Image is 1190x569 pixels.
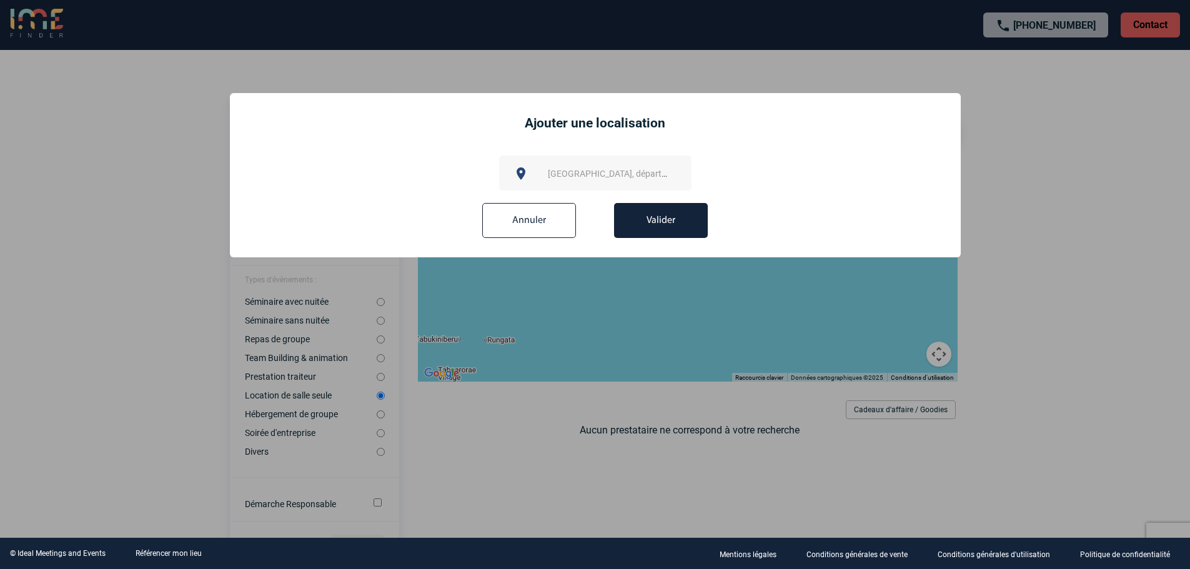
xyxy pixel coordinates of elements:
div: © Ideal Meetings and Events [10,549,106,558]
a: Conditions générales d'utilisation [928,548,1070,560]
p: Mentions légales [720,550,776,559]
button: Valider [614,203,708,238]
a: Politique de confidentialité [1070,548,1190,560]
a: Mentions légales [710,548,796,560]
p: Conditions générales d'utilisation [938,550,1050,559]
p: Politique de confidentialité [1080,550,1170,559]
p: Conditions générales de vente [806,550,908,559]
input: Annuler [482,203,576,238]
a: Référencer mon lieu [136,549,202,558]
h2: Ajouter une localisation [240,116,951,131]
span: [GEOGRAPHIC_DATA], département, région... [548,169,721,179]
a: Conditions générales de vente [796,548,928,560]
